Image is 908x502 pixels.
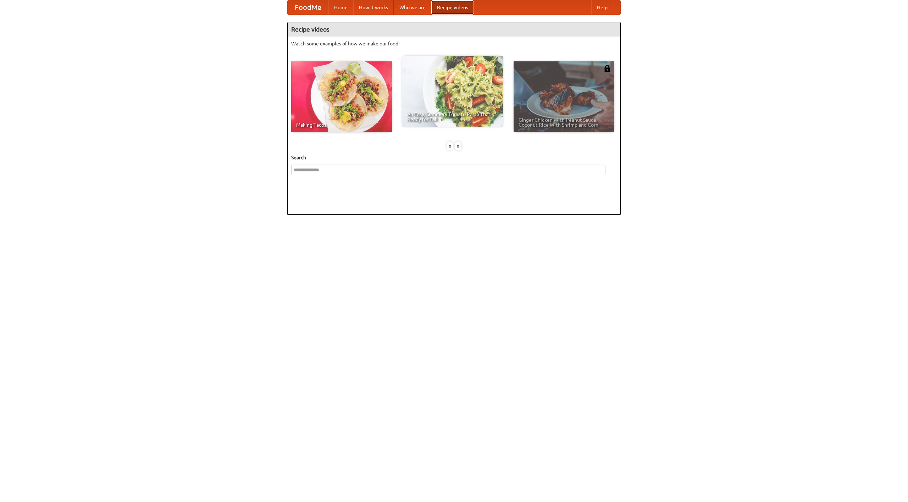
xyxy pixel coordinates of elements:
a: An Easy, Summery Tomato Pasta That's Ready for Fall [402,56,503,127]
h4: Recipe videos [288,22,620,37]
a: Making Tacos [291,61,392,132]
div: « [447,142,453,150]
a: How it works [353,0,394,15]
a: Recipe videos [431,0,474,15]
a: Help [591,0,613,15]
h5: Search [291,154,617,161]
a: Home [328,0,353,15]
p: Watch some examples of how we make our food! [291,40,617,47]
img: 483408.png [604,65,611,72]
a: FoodMe [288,0,328,15]
a: Who we are [394,0,431,15]
div: » [455,142,461,150]
span: An Easy, Summery Tomato Pasta That's Ready for Fall [407,112,498,122]
span: Making Tacos [296,122,387,127]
